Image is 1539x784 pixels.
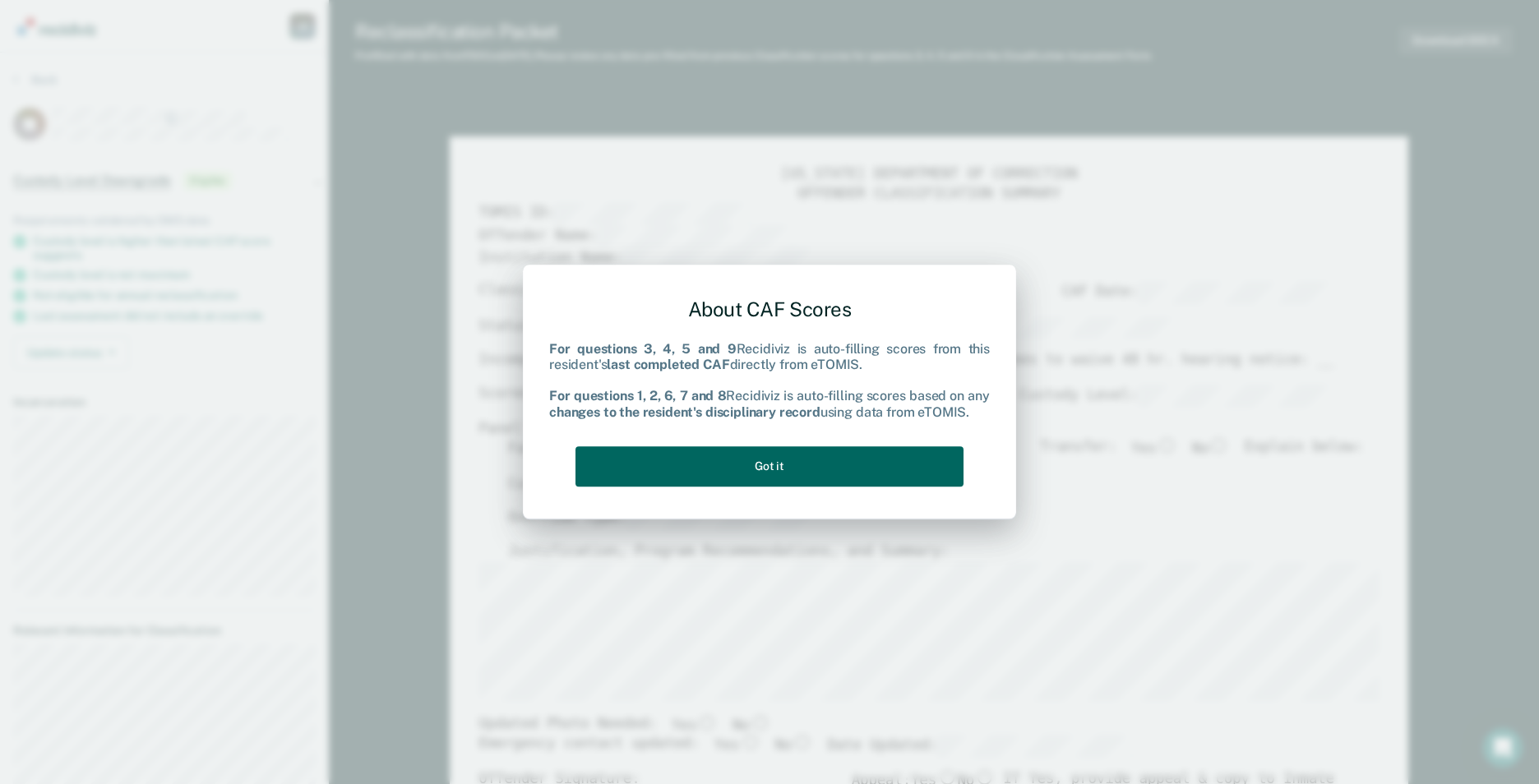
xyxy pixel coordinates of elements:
b: changes to the resident's disciplinary record [549,404,820,420]
b: last completed CAF [607,357,729,372]
b: For questions 1, 2, 6, 7 and 8 [549,389,726,404]
div: About CAF Scores [549,284,990,334]
button: Got it [575,446,964,487]
b: For questions 3, 4, 5 and 9 [549,341,737,357]
div: Recidiviz is auto-filling scores from this resident's directly from eTOMIS. Recidiviz is auto-fil... [549,341,990,420]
